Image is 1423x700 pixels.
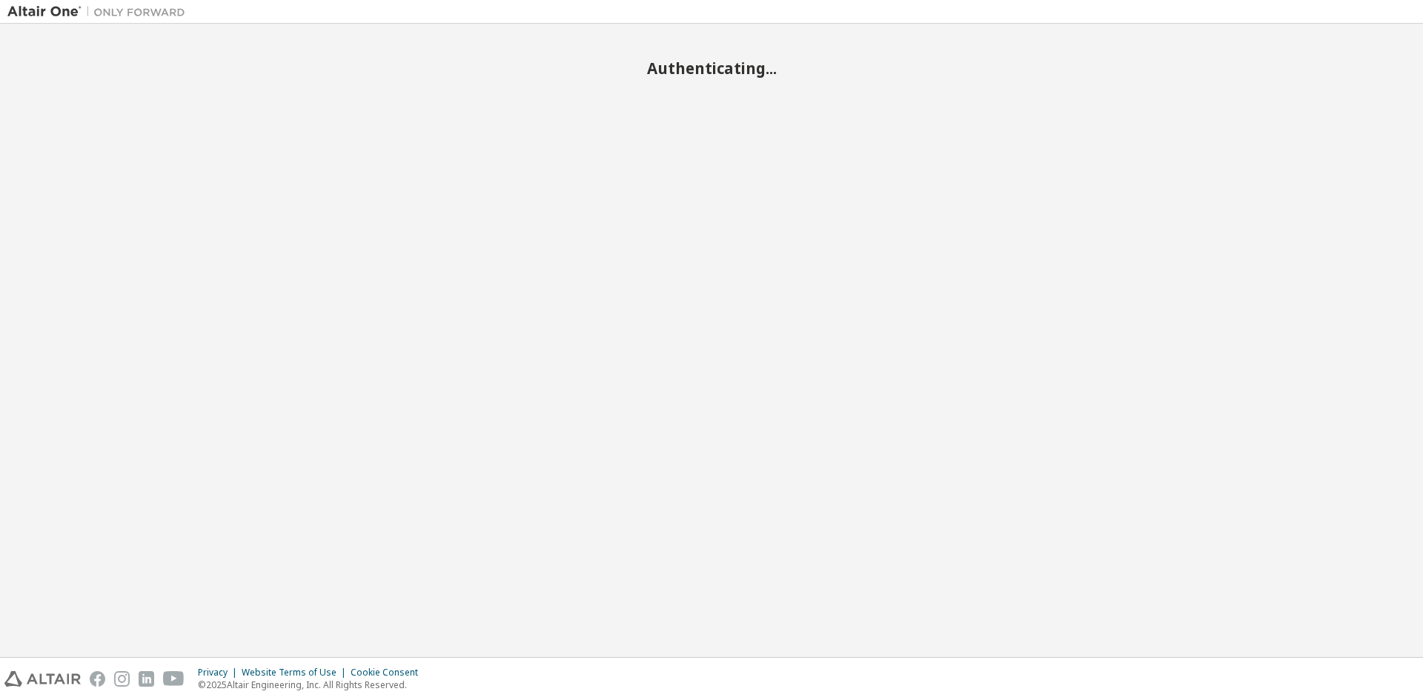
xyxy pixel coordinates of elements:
[163,671,185,687] img: youtube.svg
[4,671,81,687] img: altair_logo.svg
[90,671,105,687] img: facebook.svg
[198,667,242,679] div: Privacy
[7,4,193,19] img: Altair One
[198,679,427,691] p: © 2025 Altair Engineering, Inc. All Rights Reserved.
[7,59,1416,78] h2: Authenticating...
[351,667,427,679] div: Cookie Consent
[242,667,351,679] div: Website Terms of Use
[139,671,154,687] img: linkedin.svg
[114,671,130,687] img: instagram.svg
